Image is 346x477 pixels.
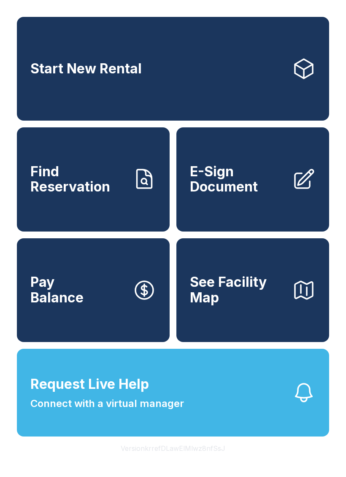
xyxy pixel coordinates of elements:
button: Request Live HelpConnect with a virtual manager [17,349,329,437]
span: See Facility Map [190,275,285,305]
span: Start New Rental [30,61,142,77]
span: Request Live Help [30,374,149,394]
a: Start New Rental [17,17,329,121]
span: Find Reservation [30,164,126,195]
span: Connect with a virtual manager [30,396,184,411]
button: PayBalance [17,238,170,342]
button: See Facility Map [176,238,329,342]
a: E-Sign Document [176,127,329,231]
button: VersionkrrefDLawElMlwz8nfSsJ [114,437,232,460]
span: Pay Balance [30,275,84,305]
span: E-Sign Document [190,164,285,195]
a: Find Reservation [17,127,170,231]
